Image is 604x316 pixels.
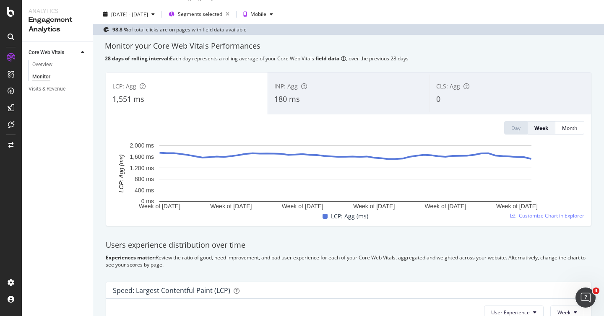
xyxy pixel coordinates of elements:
span: 1,551 ms [112,94,144,104]
span: smiley reaction [95,229,117,246]
span: Customize Chart in Explorer [519,212,584,219]
button: Month [555,121,584,135]
span: disappointed reaction [51,229,73,246]
div: Engagement Analytics [29,15,86,34]
span: 😞 [56,229,68,246]
text: Week of [DATE] [424,203,466,210]
div: Overview [32,60,52,69]
text: 1,600 ms [130,153,154,160]
span: 4 [593,288,599,294]
a: Core Web Vitals [29,48,78,57]
span: 0 [436,94,440,104]
a: Overview [32,60,87,69]
div: Each day represents a rolling average of your Core Web Vitals , over the previous 28 days [105,55,592,62]
div: Monitor [32,73,50,81]
button: go back [5,3,21,19]
span: neutral face reaction [73,229,95,246]
span: 😐 [78,229,90,246]
text: Week of [DATE] [496,203,538,210]
text: Week of [DATE] [210,203,252,210]
text: 0 ms [141,198,154,205]
div: Analytics [29,7,86,15]
b: Experiences matter: [106,254,156,261]
button: [DATE] - [DATE] [100,8,158,21]
button: Agrandir la fenêtre [131,3,147,19]
button: Mobile [240,8,276,21]
span: LCP: Agg [112,82,136,90]
div: Users experience distribution over time [106,240,591,251]
span: Week [557,309,570,316]
div: Core Web Vitals [29,48,64,57]
button: Week [528,121,555,135]
a: Ouvrir dans le centre d'assistance [29,256,138,263]
span: Segments selected [178,10,222,18]
text: 1,200 ms [130,165,154,171]
button: Day [504,121,528,135]
svg: A chart. [113,141,578,211]
div: Speed: Largest Contentful Paint (LCP) [113,286,230,295]
div: Month [562,124,577,132]
span: CLS: Agg [436,82,460,90]
text: Week of [DATE] [353,203,395,210]
text: 2,000 ms [130,142,154,149]
div: Avons-nous répondu à votre question ? [10,221,158,230]
b: field data [315,55,339,62]
button: Segments selected [165,8,233,21]
span: 😃 [99,229,112,246]
text: LCP: Agg (ms) [118,154,125,192]
span: INP: Agg [274,82,298,90]
div: Fermer [147,3,162,18]
span: 180 ms [274,94,300,104]
text: 400 ms [135,187,154,194]
text: Week of [DATE] [139,203,180,210]
text: Week of [DATE] [282,203,323,210]
span: User Experience [491,309,530,316]
div: Monitor your Core Web Vitals Performances [105,41,592,52]
div: Mobile [250,12,266,17]
a: Visits & Revenue [29,85,87,93]
iframe: Intercom live chat [575,288,596,308]
div: Week [534,124,548,132]
div: Review the ratio of good, need improvement, and bad user experience for each of your Core Web Vit... [106,254,591,268]
b: 28 days of rolling interval: [105,55,170,62]
div: Visits & Revenue [29,85,65,93]
span: [DATE] - [DATE] [111,11,148,18]
div: of total clicks are on pages with field data available [112,26,247,33]
a: Customize Chart in Explorer [510,212,584,219]
span: LCP: Agg (ms) [331,211,368,221]
div: Day [511,124,521,132]
b: 98.8 % [112,26,128,33]
a: Monitor [32,73,87,81]
text: 800 ms [135,176,154,182]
